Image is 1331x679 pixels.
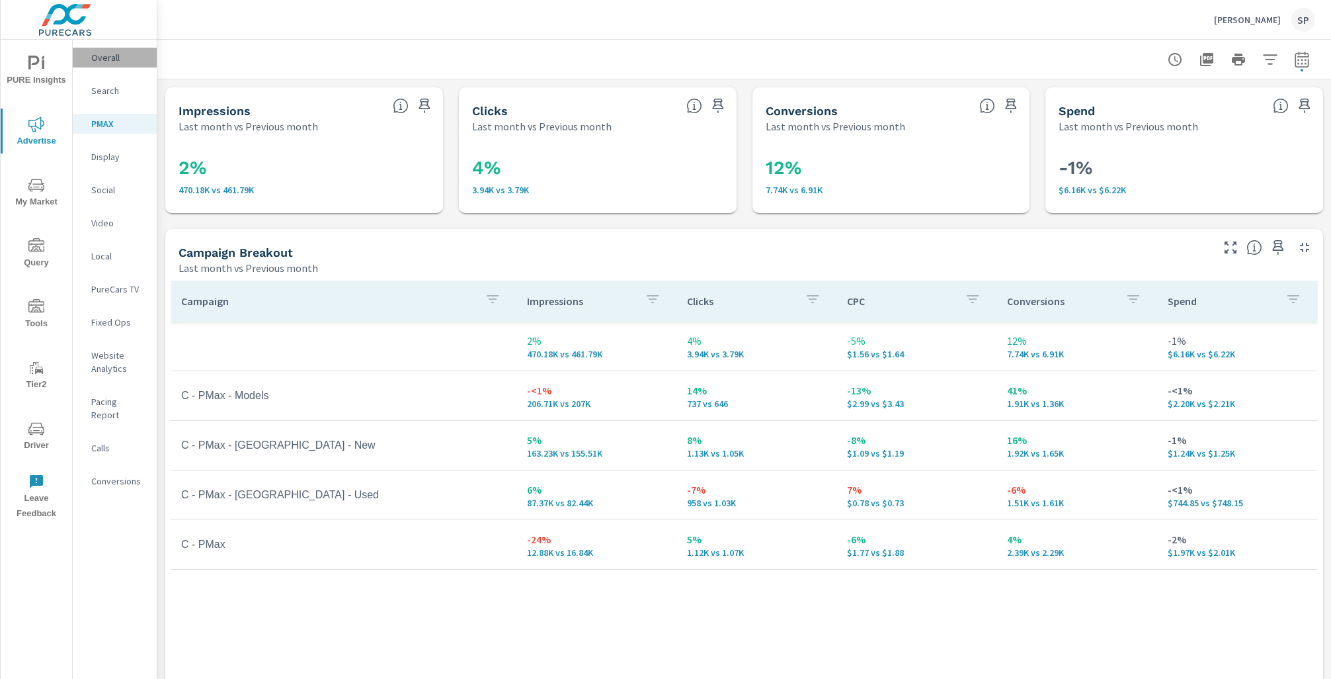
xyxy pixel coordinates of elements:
p: -1% [1168,333,1307,349]
p: $6,156.43 vs $6,223.78 [1168,349,1307,359]
p: 2,391 vs 2,289 [1007,547,1146,558]
p: 7,736 vs 6,907 [1007,349,1146,359]
h5: Spend [1059,104,1095,118]
p: $744.85 vs $748.15 [1168,498,1307,508]
p: -2% [1168,531,1307,547]
p: 470,178 vs 461,785 [179,185,430,195]
button: Select Date Range [1289,46,1315,73]
p: 1,920 vs 1,652 [1007,448,1146,459]
div: Conversions [73,471,157,491]
span: Advertise [5,116,68,149]
h5: Conversions [766,104,838,118]
td: C - PMax - Models [171,379,516,412]
p: Last month vs Previous month [179,260,318,276]
p: -8% [847,432,986,448]
div: Website Analytics [73,345,157,379]
p: Fixed Ops [91,316,146,329]
h3: 4% [472,157,723,179]
p: Social [91,183,146,197]
span: Save this to your personalized report [414,95,435,116]
p: -6% [847,531,986,547]
p: Calls [91,441,146,455]
div: Social [73,180,157,200]
p: CPC [847,294,954,308]
p: 16% [1007,432,1146,448]
p: 737 vs 646 [687,398,826,409]
p: 470,178 vs 461,785 [527,349,666,359]
p: 958 vs 1,029 [687,498,826,508]
p: Video [91,216,146,230]
button: "Export Report to PDF" [1193,46,1220,73]
div: SP [1291,8,1315,32]
p: 3,944 vs 3,792 [687,349,826,359]
span: Tier2 [5,360,68,392]
p: -7% [687,482,826,498]
h3: 2% [179,157,430,179]
div: Local [73,246,157,266]
div: Pacing Report [73,392,157,425]
p: Search [91,84,146,97]
p: -5% [847,333,986,349]
p: Last month vs Previous month [179,118,318,134]
h5: Clicks [472,104,508,118]
p: 4% [687,333,826,349]
p: $1.77 vs $1.88 [847,547,986,558]
div: nav menu [1,40,72,527]
p: Display [91,150,146,163]
p: 6% [527,482,666,498]
p: 163,225 vs 155,508 [527,448,666,459]
td: C - PMax [171,528,516,561]
span: Driver [5,421,68,453]
div: PureCars TV [73,279,157,299]
p: -1% [1168,432,1307,448]
p: 4% [1007,531,1146,547]
p: [PERSON_NAME] [1214,14,1281,26]
p: Campaign [181,294,474,308]
p: 8% [687,432,826,448]
h5: Campaign Breakout [179,246,293,259]
p: $0.78 vs $0.73 [847,498,986,508]
p: $6,156 vs $6,224 [1059,185,1310,195]
p: 14% [687,383,826,398]
p: Last month vs Previous month [472,118,612,134]
p: PMAX [91,117,146,130]
p: $1.56 vs $1.64 [847,349,986,359]
div: Search [73,81,157,101]
p: Pacing Report [91,395,146,422]
td: C - PMax - [GEOGRAPHIC_DATA] - New [171,429,516,462]
p: Last month vs Previous month [1059,118,1198,134]
button: Print Report [1225,46,1252,73]
p: 1,911 vs 1,357 [1007,398,1146,409]
span: Query [5,238,68,271]
span: The number of times an ad was clicked by a consumer. [686,98,702,114]
span: PURE Insights [5,56,68,88]
p: Conversions [1007,294,1114,308]
p: 41% [1007,383,1146,398]
div: PMAX [73,114,157,134]
h3: -1% [1059,157,1310,179]
p: $1,973.60 vs $2,010.02 [1168,547,1307,558]
p: Overall [91,51,146,64]
p: -24% [527,531,666,547]
button: Apply Filters [1257,46,1283,73]
span: Save this to your personalized report [1294,95,1315,116]
p: 5% [687,531,826,547]
div: Fixed Ops [73,312,157,332]
h5: Impressions [179,104,251,118]
p: 2% [527,333,666,349]
p: Clicks [687,294,794,308]
p: 1,133 vs 1,050 [687,448,826,459]
span: The amount of money spent on advertising during the period. [1273,98,1289,114]
span: The number of times an ad was shown on your behalf. [393,98,409,114]
span: My Market [5,177,68,210]
span: This is a summary of PMAX performance results by campaign. Each column can be sorted. [1246,240,1262,255]
p: $1,237.30 vs $1,250.64 [1168,448,1307,459]
span: Tools [5,299,68,332]
p: 87,365 vs 82,437 [527,498,666,508]
p: Local [91,249,146,263]
div: Video [73,213,157,233]
p: -6% [1007,482,1146,498]
p: 3,944 vs 3,792 [472,185,723,195]
p: 206,713 vs 207,000 [527,398,666,409]
p: 12,875 vs 16,840 [527,547,666,558]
